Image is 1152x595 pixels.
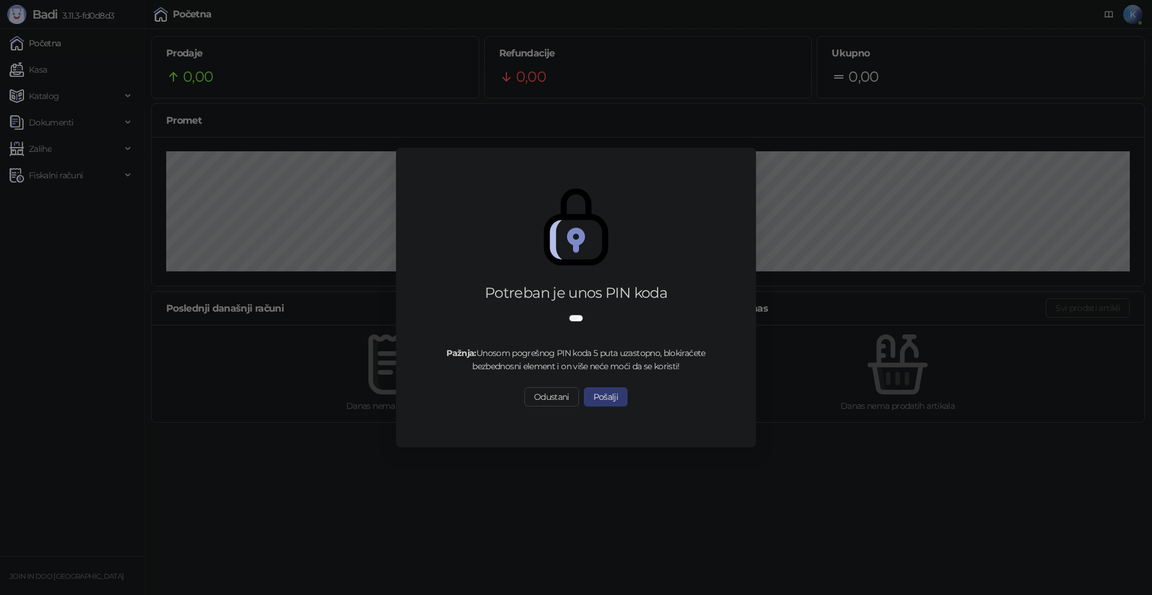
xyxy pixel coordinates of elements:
img: secure.svg [538,189,614,265]
div: Potreban je unos PIN koda [430,283,722,303]
strong: Pažnja: [446,348,476,358]
div: Unosom pogrešnog PIN koda 5 puta uzastopno, blokiraćete bezbednosni element i on više neće moći d... [430,346,722,373]
button: Pošalji [584,387,628,406]
button: Odustani [524,387,579,406]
